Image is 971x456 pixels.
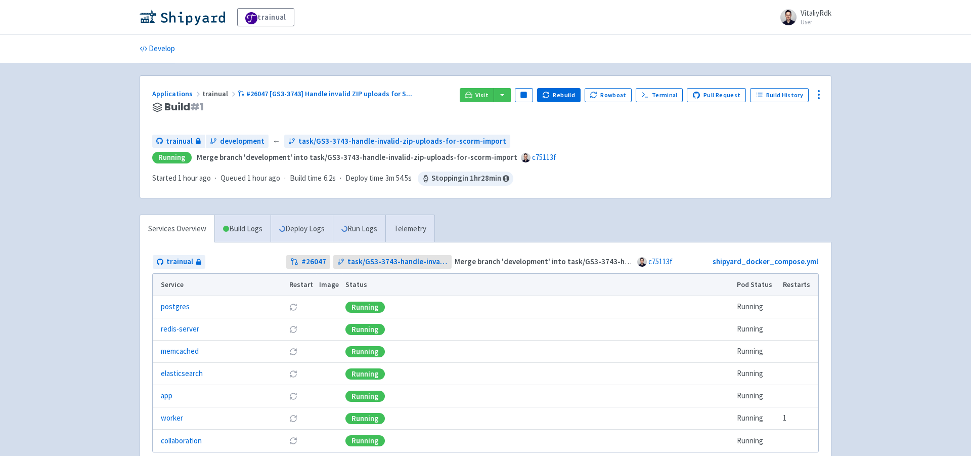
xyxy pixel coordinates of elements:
[385,173,412,184] span: 3m 54.5s
[153,255,205,269] a: trainual
[284,135,510,148] a: task/GS3-3743-handle-invalid-zip-uploads-for-scorm-import
[220,173,280,183] span: Queued
[475,91,489,99] span: Visit
[345,391,385,402] div: Running
[290,173,322,184] span: Build time
[342,274,734,296] th: Status
[648,257,673,266] a: c75113f
[161,346,199,357] a: memcached
[289,370,297,378] button: Restart pod
[237,8,294,26] a: trainual
[206,135,269,148] a: development
[750,88,809,102] a: Build History
[774,9,831,25] a: VitaliyRdk User
[345,302,385,313] div: Running
[734,363,780,385] td: Running
[734,341,780,363] td: Running
[455,257,775,266] strong: Merge branch 'development' into task/GS3-3743-handle-invalid-zip-uploads-for-scorm-import
[197,152,517,162] strong: Merge branch 'development' into task/GS3-3743-handle-invalid-zip-uploads-for-scorm-import
[801,8,831,18] span: VitaliyRdk
[178,173,211,183] time: 1 hour ago
[301,256,326,268] strong: # 26047
[345,368,385,380] div: Running
[345,435,385,446] div: Running
[734,407,780,430] td: Running
[152,172,513,186] div: · · ·
[140,215,214,243] a: Services Overview
[289,437,297,445] button: Restart pod
[273,136,280,147] span: ←
[166,136,193,147] span: trainual
[166,256,193,268] span: trainual
[153,274,286,296] th: Service
[238,89,414,98] a: #26047 [GS3-3743] Handle invalid ZIP uploads for S...
[418,172,513,186] span: Stopping in 1 hr 28 min
[220,136,264,147] span: development
[152,135,205,148] a: trainual
[202,89,238,98] span: trainual
[289,325,297,334] button: Restart pod
[532,152,556,162] a: c75113f
[164,101,204,113] span: Build
[152,152,192,163] div: Running
[298,136,506,147] span: task/GS3-3743-handle-invalid-zip-uploads-for-scorm-import
[247,173,280,183] time: 1 hour ago
[537,88,581,102] button: Rebuild
[345,413,385,424] div: Running
[345,173,383,184] span: Deploy time
[734,274,780,296] th: Pod Status
[347,256,448,268] span: task/GS3-3743-handle-invalid-zip-uploads-for-scorm-import
[385,215,434,243] a: Telemetry
[289,392,297,400] button: Restart pod
[515,88,533,102] button: Pause
[161,390,172,402] a: app
[152,173,211,183] span: Started
[734,318,780,341] td: Running
[734,296,780,318] td: Running
[289,348,297,356] button: Restart pod
[780,407,818,430] td: 1
[246,89,412,98] span: #26047 [GS3-3743] Handle invalid ZIP uploads for S ...
[140,35,175,63] a: Develop
[161,323,199,335] a: redis-server
[161,368,203,380] a: elasticsearch
[460,88,494,102] a: Visit
[271,215,333,243] a: Deploy Logs
[333,215,385,243] a: Run Logs
[636,88,683,102] a: Terminal
[585,88,632,102] button: Rowboat
[345,324,385,335] div: Running
[324,173,336,184] span: 6.2s
[713,257,818,266] a: shipyard_docker_compose.yml
[345,346,385,357] div: Running
[734,385,780,407] td: Running
[289,303,297,311] button: Restart pod
[161,301,190,313] a: postgres
[780,274,818,296] th: Restarts
[801,19,831,25] small: User
[734,430,780,452] td: Running
[161,435,202,447] a: collaboration
[161,412,183,424] a: worker
[140,9,225,25] img: Shipyard logo
[316,274,342,296] th: Image
[286,255,330,269] a: #26047
[286,274,316,296] th: Restart
[289,414,297,423] button: Restart pod
[190,100,204,114] span: # 1
[152,89,202,98] a: Applications
[215,215,271,243] a: Build Logs
[687,88,746,102] a: Pull Request
[333,255,452,269] a: task/GS3-3743-handle-invalid-zip-uploads-for-scorm-import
